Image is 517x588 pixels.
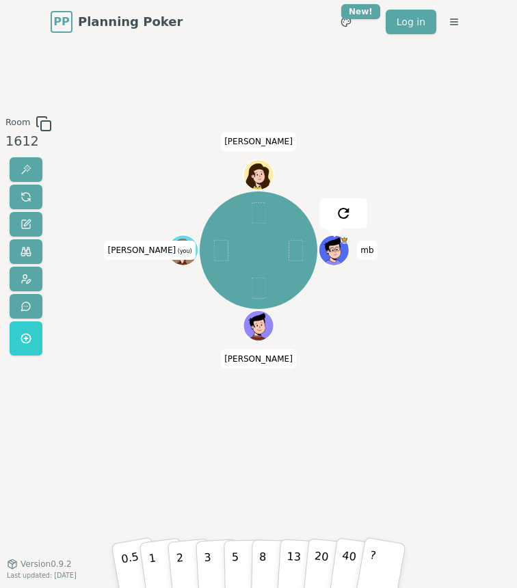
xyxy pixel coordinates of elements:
span: Click to change your name [357,241,377,260]
button: Watch only [10,239,42,264]
button: Change name [10,212,42,237]
span: Click to change your name [221,349,296,369]
span: mb is the host [341,236,348,243]
button: Send feedback [10,294,42,319]
span: Planning Poker [78,12,183,31]
button: New! [334,10,358,34]
button: Get a named room [10,321,42,356]
button: Reveal votes [10,157,42,182]
span: PP [53,14,69,30]
span: Last updated: [DATE] [7,572,77,579]
span: Click to change your name [105,241,196,260]
img: reset [335,205,352,222]
a: PPPlanning Poker [51,11,183,33]
a: Log in [386,10,436,34]
button: Change avatar [10,267,42,291]
button: Reset votes [10,185,42,209]
span: Click to change your name [221,132,296,151]
div: New! [341,4,380,19]
div: 1612 [5,132,52,152]
span: Room [5,116,30,132]
button: Version0.9.2 [7,559,72,570]
button: Click to change your avatar [169,236,198,265]
span: Version 0.9.2 [21,559,72,570]
span: (you) [176,248,192,254]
